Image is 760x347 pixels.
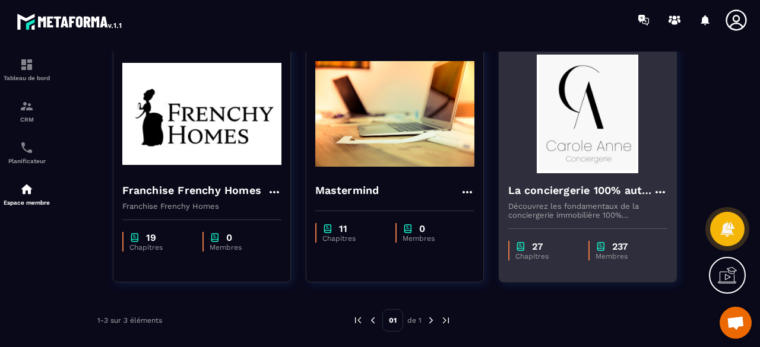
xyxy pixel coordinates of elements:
[3,132,50,173] a: schedulerschedulerPlanificateur
[210,243,270,252] p: Membres
[322,223,333,234] img: chapter
[20,58,34,72] img: formation
[368,315,378,326] img: prev
[3,90,50,132] a: formationformationCRM
[441,315,451,326] img: next
[322,234,384,243] p: Chapitres
[403,234,463,243] p: Membres
[596,252,655,260] p: Membres
[403,223,413,234] img: chapter
[515,252,577,260] p: Chapitres
[113,45,306,297] a: formation-backgroundFranchise Frenchy HomesFranchise Frenchy Homeschapter19Chapitreschapter0Membres
[3,75,50,81] p: Tableau de bord
[612,241,628,252] p: 237
[226,232,232,243] p: 0
[17,11,123,32] img: logo
[306,45,499,297] a: formation-backgroundMastermindchapter11Chapitreschapter0Membres
[720,307,752,339] a: Ouvrir le chat
[20,141,34,155] img: scheduler
[122,182,262,199] h4: Franchise Frenchy Homes
[210,232,220,243] img: chapter
[3,49,50,90] a: formationformationTableau de bord
[339,223,347,234] p: 11
[3,158,50,164] p: Planificateur
[3,116,50,123] p: CRM
[146,232,156,243] p: 19
[426,315,436,326] img: next
[315,55,474,173] img: formation-background
[407,316,422,325] p: de 1
[382,309,403,332] p: 01
[596,241,606,252] img: chapter
[353,315,363,326] img: prev
[508,55,667,173] img: formation-background
[3,173,50,215] a: automationsautomationsEspace membre
[129,232,140,243] img: chapter
[508,202,667,219] p: Découvrez les fondamentaux de la conciergerie immobilière 100% automatisée. Cette formation est c...
[20,99,34,113] img: formation
[3,199,50,206] p: Espace membre
[129,243,191,252] p: Chapitres
[499,45,692,297] a: formation-backgroundLa conciergerie 100% automatiséeDécouvrez les fondamentaux de la conciergerie...
[315,182,379,199] h4: Mastermind
[508,182,653,199] h4: La conciergerie 100% automatisée
[122,55,281,173] img: formation-background
[122,202,281,211] p: Franchise Frenchy Homes
[532,241,543,252] p: 27
[419,223,425,234] p: 0
[515,241,526,252] img: chapter
[97,316,162,324] p: 1-3 sur 3 éléments
[20,182,34,196] img: automations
